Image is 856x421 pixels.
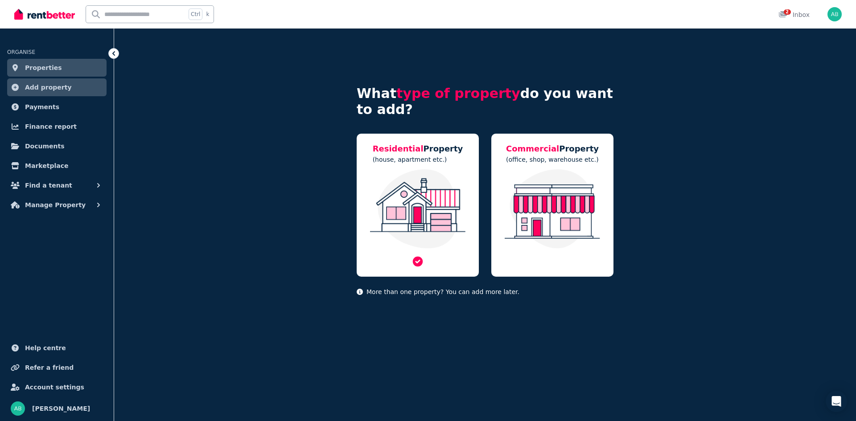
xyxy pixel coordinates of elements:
[25,180,72,191] span: Find a tenant
[7,78,107,96] a: Add property
[25,200,86,210] span: Manage Property
[7,157,107,175] a: Marketplace
[373,144,424,153] span: Residential
[25,362,74,373] span: Refer a friend
[826,391,847,412] div: Open Intercom Messenger
[25,141,65,151] span: Documents
[7,378,107,396] a: Account settings
[7,339,107,357] a: Help centre
[7,196,107,214] button: Manage Property
[7,359,107,376] a: Refer a friend
[7,98,107,116] a: Payments
[32,403,90,414] span: [PERSON_NAME]
[784,9,791,15] span: 2
[25,343,66,353] span: Help centre
[7,137,107,155] a: Documents
[11,401,25,416] img: Adam Bracey
[506,143,599,155] h5: Property
[25,160,68,171] span: Marketplace
[506,144,559,153] span: Commercial
[25,102,59,112] span: Payments
[506,155,599,164] p: (office, shop, warehouse etc.)
[373,155,463,164] p: (house, apartment etc.)
[366,169,470,249] img: Residential Property
[7,59,107,77] a: Properties
[373,143,463,155] h5: Property
[189,8,202,20] span: Ctrl
[25,82,72,93] span: Add property
[206,11,209,18] span: k
[827,7,842,21] img: Adam Bracey
[7,49,35,55] span: ORGANISE
[7,176,107,194] button: Find a tenant
[25,121,77,132] span: Finance report
[25,382,84,392] span: Account settings
[25,62,62,73] span: Properties
[778,10,810,19] div: Inbox
[14,8,75,21] img: RentBetter
[500,169,605,249] img: Commercial Property
[357,86,613,118] h4: What do you want to add?
[396,86,520,101] span: type of property
[7,118,107,135] a: Finance report
[357,287,613,296] p: More than one property? You can add more later.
